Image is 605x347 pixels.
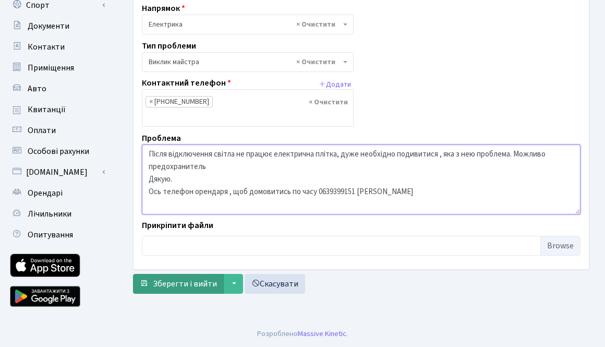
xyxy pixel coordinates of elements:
label: Тип проблеми [142,40,196,52]
li: (067) 566-07-46 [146,96,213,107]
span: Видалити всі елементи [296,19,335,30]
label: Контактний телефон [142,77,231,89]
a: Оплати [5,120,110,141]
span: Квитанції [28,104,66,115]
label: Напрямок [142,2,185,15]
span: × [149,97,153,107]
span: Контакти [28,41,65,53]
a: Приміщення [5,57,110,78]
a: Скасувати [245,274,305,294]
span: Орендарі [28,187,63,199]
a: Опитування [5,224,110,245]
span: Виклик майстра [149,57,341,67]
a: Massive Kinetic [298,328,346,339]
div: Розроблено . [257,328,348,340]
a: Документи [5,16,110,37]
span: Електрика [142,15,354,34]
a: Квитанції [5,99,110,120]
a: Контакти [5,37,110,57]
span: Видалити всі елементи [296,57,335,67]
span: Документи [28,20,69,32]
span: Опитування [28,229,73,241]
a: Особові рахунки [5,141,110,162]
span: Виклик майстра [142,52,354,72]
span: Приміщення [28,62,74,74]
button: Додати [316,77,354,93]
span: Видалити всі елементи [309,97,348,107]
span: Лічильники [28,208,71,220]
span: Зберегти і вийти [153,278,217,290]
span: Особові рахунки [28,146,89,157]
span: Електрика [149,19,341,30]
span: Авто [28,83,46,94]
a: Авто [5,78,110,99]
a: Лічильники [5,204,110,224]
button: Зберегти і вийти [133,274,224,294]
a: Орендарі [5,183,110,204]
label: Прикріпити файли [142,219,213,232]
a: [DOMAIN_NAME] [5,162,110,183]
label: Проблема [142,132,181,145]
span: Оплати [28,125,56,136]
